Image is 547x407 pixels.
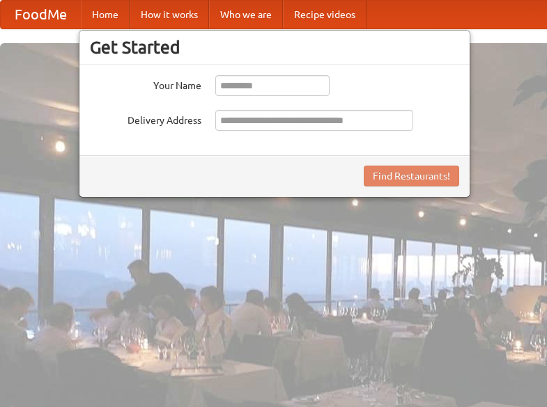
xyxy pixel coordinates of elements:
[283,1,367,29] a: Recipe videos
[364,166,459,186] button: Find Restaurants!
[209,1,283,29] a: Who we are
[130,1,209,29] a: How it works
[90,37,459,58] h3: Get Started
[90,75,201,93] label: Your Name
[90,110,201,127] label: Delivery Address
[1,1,81,29] a: FoodMe
[81,1,130,29] a: Home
